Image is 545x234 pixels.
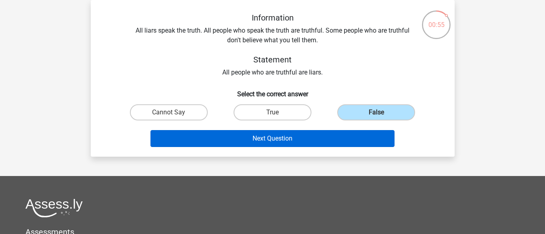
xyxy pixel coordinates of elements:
[25,199,83,217] img: Assessly logo
[130,104,208,120] label: Cannot Say
[421,10,451,30] div: 00:55
[150,130,395,147] button: Next Question
[129,13,416,23] h5: Information
[234,104,311,120] label: True
[104,13,442,77] div: All liars speak the truth. All people who speak the truth are truthful. Some people who are truth...
[129,55,416,64] h5: Statement
[337,104,415,120] label: False
[104,84,442,98] h6: Select the correct answer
